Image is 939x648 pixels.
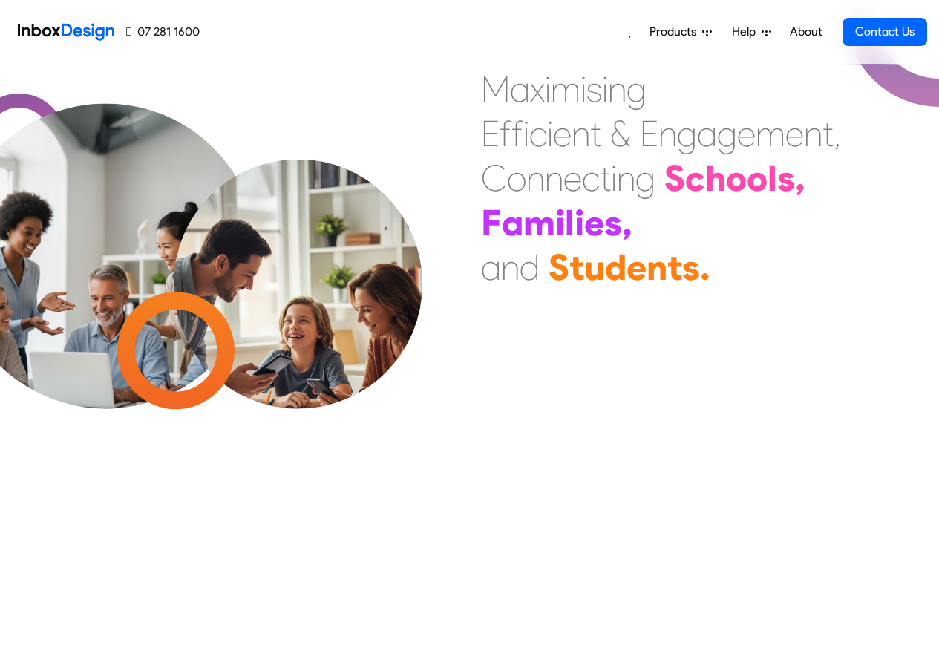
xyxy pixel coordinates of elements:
div: n [526,156,545,200]
div: a [697,111,717,156]
div: e [785,111,804,156]
div: g [677,111,697,156]
div: n [501,245,520,289]
div: t [600,156,611,200]
a: About [785,17,826,47]
div: E [481,111,500,156]
div: n [608,67,626,111]
div: n [617,156,635,200]
div: n [658,111,677,156]
div: g [626,67,647,111]
div: f [500,111,511,156]
div: e [737,111,756,156]
div: t [569,245,584,289]
div: n [804,111,822,156]
div: c [529,111,547,156]
div: s [777,156,795,200]
div: e [563,156,582,200]
div: & [610,111,631,156]
img: parents_with_child.png [143,160,454,471]
span: Products [650,23,702,41]
div: f [511,111,523,156]
div: t [822,111,834,156]
div: n [647,245,667,289]
div: S [549,245,569,289]
div: l [565,200,575,245]
div: i [602,67,608,111]
div: s [604,200,622,245]
div: s [586,67,602,111]
div: . [700,245,710,289]
div: i [580,67,586,111]
div: s [682,245,700,289]
a: 07 281 1600 [126,23,200,41]
div: o [747,156,768,200]
div: i [547,111,553,156]
div: i [545,67,551,111]
div: E [640,111,658,156]
div: e [584,200,604,245]
div: t [590,111,601,156]
div: S [664,156,685,200]
div: n [545,156,563,200]
div: g [635,156,655,200]
div: e [626,245,647,289]
div: o [507,156,526,200]
a: Contact Us [843,18,927,46]
div: t [667,245,682,289]
div: , [622,200,632,245]
div: d [605,245,626,289]
div: m [551,67,580,111]
div: C [481,156,507,200]
div: x [530,67,545,111]
div: c [685,156,705,200]
div: d [520,245,540,289]
div: i [611,156,617,200]
div: a [502,200,523,245]
a: Help [726,17,777,47]
span: Help [732,23,762,41]
div: u [584,245,605,289]
div: i [575,200,584,245]
div: l [768,156,777,200]
div: i [555,200,565,245]
div: a [481,245,501,289]
div: i [523,111,529,156]
div: e [553,111,572,156]
a: Products [644,17,718,47]
div: a [510,67,530,111]
div: , [834,111,841,156]
div: m [756,111,785,156]
div: h [705,156,726,200]
div: F [481,200,502,245]
div: n [572,111,590,156]
div: M [481,67,510,111]
div: g [717,111,737,156]
div: c [582,156,600,200]
div: Maximising Efficient & Engagement, Connecting Schools, Families, and Students. [481,67,841,289]
div: o [726,156,747,200]
div: m [523,200,555,245]
div: , [795,156,805,200]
